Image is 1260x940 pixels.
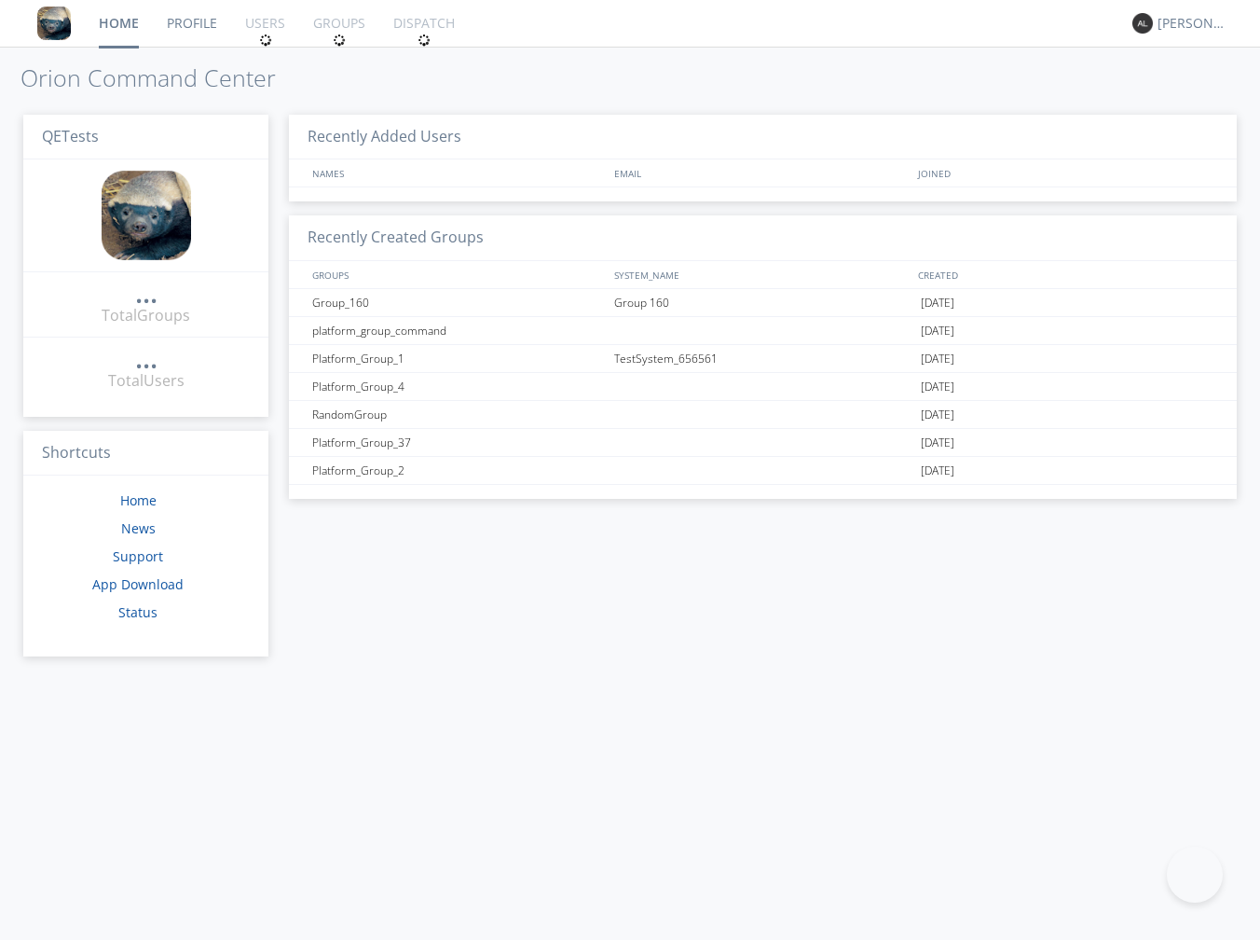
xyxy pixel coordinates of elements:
[308,401,609,428] div: RandomGroup
[1157,14,1227,33] div: [PERSON_NAME]
[289,429,1237,457] a: Platform_Group_37[DATE]
[308,289,609,316] div: Group_160
[921,401,954,429] span: [DATE]
[23,431,268,477] h3: Shortcuts
[289,401,1237,429] a: RandomGroup[DATE]
[135,283,157,302] div: ...
[308,457,609,484] div: Platform_Group_2
[289,115,1237,160] h3: Recently Added Users
[609,345,916,372] div: TestSystem_656561
[418,34,431,47] img: spin.svg
[289,215,1237,261] h3: Recently Created Groups
[333,34,346,47] img: spin.svg
[921,457,954,485] span: [DATE]
[121,519,156,537] a: News
[921,429,954,457] span: [DATE]
[308,261,606,288] div: GROUPS
[92,575,184,593] a: App Download
[102,171,191,260] img: 8ff700cf5bab4eb8a436322861af2272
[913,159,1218,187] div: JOINED
[118,603,157,621] a: Status
[120,491,157,509] a: Home
[289,289,1237,317] a: Group_160Group 160[DATE]
[913,261,1218,288] div: CREATED
[37,7,71,40] img: 8ff700cf5bab4eb8a436322861af2272
[135,349,157,367] div: ...
[308,373,609,400] div: Platform_Group_4
[921,289,954,317] span: [DATE]
[42,126,99,146] span: QETests
[1167,847,1223,903] iframe: Toggle Customer Support
[289,373,1237,401] a: Platform_Group_4[DATE]
[609,289,916,316] div: Group 160
[108,370,185,392] div: Total Users
[609,261,912,288] div: SYSTEM_NAME
[308,429,609,456] div: Platform_Group_37
[1132,13,1153,34] img: 373638.png
[308,345,609,372] div: Platform_Group_1
[921,373,954,401] span: [DATE]
[308,317,609,344] div: platform_group_command
[135,349,157,370] a: ...
[921,317,954,345] span: [DATE]
[135,283,157,305] a: ...
[289,317,1237,345] a: platform_group_command[DATE]
[289,345,1237,373] a: Platform_Group_1TestSystem_656561[DATE]
[921,345,954,373] span: [DATE]
[113,547,163,565] a: Support
[308,159,606,187] div: NAMES
[259,34,272,47] img: spin.svg
[289,457,1237,485] a: Platform_Group_2[DATE]
[609,159,912,187] div: EMAIL
[102,305,190,326] div: Total Groups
